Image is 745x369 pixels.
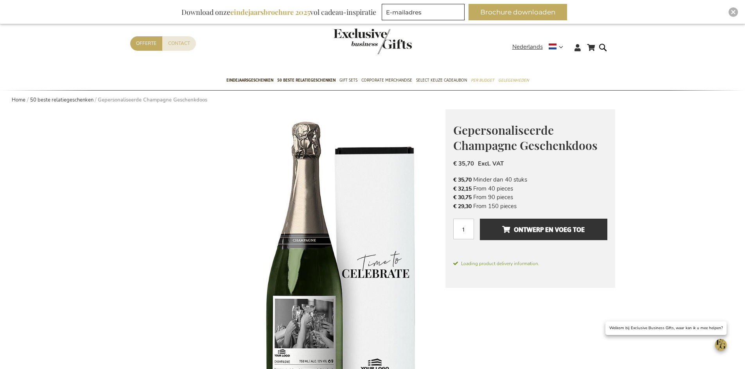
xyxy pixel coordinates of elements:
[453,185,472,193] span: € 32,15
[453,160,474,168] span: € 35,70
[130,36,162,51] a: Offerte
[498,76,529,84] span: Gelegenheden
[471,76,494,84] span: Per Budget
[226,76,273,84] span: Eindejaarsgeschenken
[361,76,412,84] span: Corporate Merchandise
[453,122,598,153] span: Gepersonaliseerde Champagne Geschenkdoos
[512,43,543,52] span: Nederlands
[277,76,336,84] span: 50 beste relatiegeschenken
[729,7,738,17] div: Close
[453,202,607,210] li: From 150 pieces
[334,29,373,54] a: store logo
[98,96,207,103] strong: Gepersonaliseerde Champagne Geschenkdoos
[453,260,607,267] span: Loading product delivery information.
[478,160,504,168] span: Excl. VAT
[480,219,607,240] button: Ontwerp en voeg toe
[502,223,585,236] span: Ontwerp en voeg toe
[334,29,412,54] img: Exclusive Business gifts logo
[30,96,93,103] a: 50 beste relatiegeschenken
[178,4,380,20] div: Download onze vol cadeau-inspiratie
[469,4,567,20] button: Brochure downloaden
[382,4,465,20] input: E-mailadres
[453,194,472,201] span: € 30,75
[453,203,472,210] span: € 29,30
[453,193,607,201] li: From 90 pieces
[339,76,357,84] span: Gift Sets
[512,43,568,52] div: Nederlands
[453,176,472,184] span: € 35,70
[731,10,736,14] img: Close
[162,36,196,51] a: Contact
[416,76,467,84] span: Select Keuze Cadeaubon
[230,7,310,17] b: eindejaarsbrochure 2025
[453,219,474,239] input: Aantal
[12,96,25,103] a: Home
[382,4,467,23] form: marketing offers and promotions
[453,175,607,184] li: Minder dan 40 stuks
[453,184,607,193] li: From 40 pieces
